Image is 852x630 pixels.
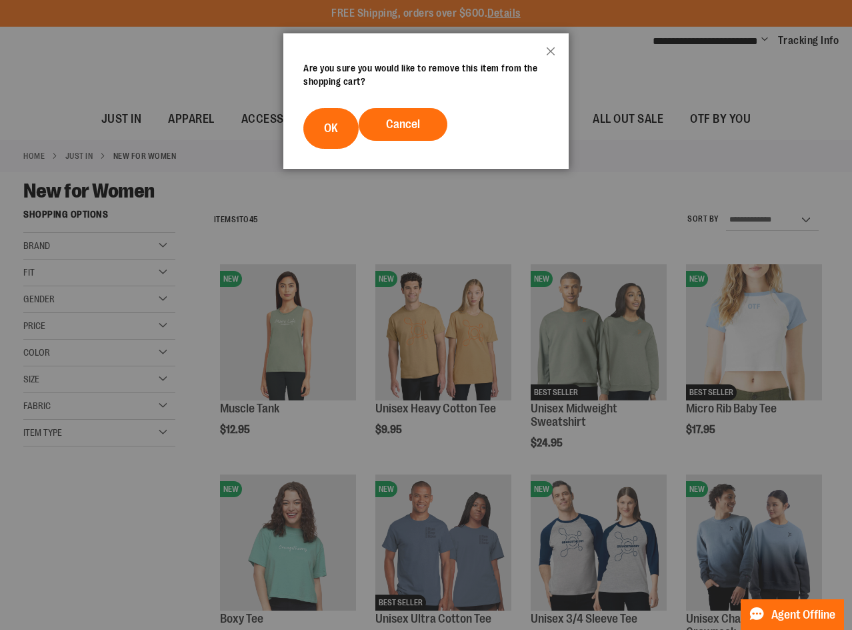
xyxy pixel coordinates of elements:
[303,108,359,149] button: OK
[771,609,835,621] span: Agent Offline
[303,61,549,88] div: Are you sure you would like to remove this item from the shopping cart?
[741,599,844,630] button: Agent Offline
[359,108,447,141] button: Cancel
[324,121,338,135] span: OK
[386,117,420,131] span: Cancel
